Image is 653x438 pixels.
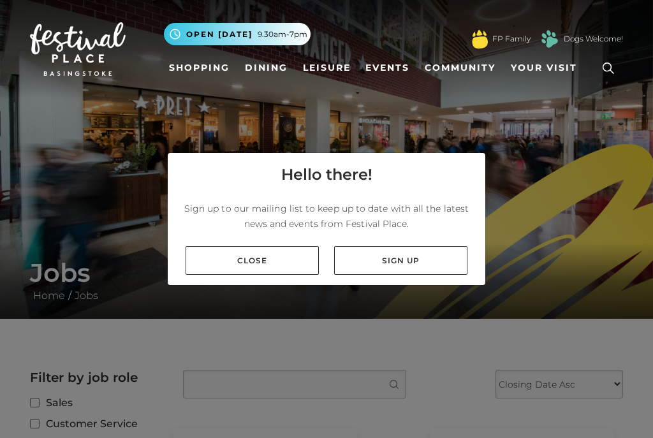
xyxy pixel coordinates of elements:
a: Close [186,246,319,275]
span: 9.30am-7pm [258,29,307,40]
a: Community [420,56,501,80]
h4: Hello there! [281,163,372,186]
a: Leisure [298,56,356,80]
a: Shopping [164,56,235,80]
span: Open [DATE] [186,29,253,40]
p: Sign up to our mailing list to keep up to date with all the latest news and events from Festival ... [178,201,475,231]
a: Events [360,56,415,80]
a: Sign up [334,246,467,275]
a: Your Visit [506,56,589,80]
span: Your Visit [511,61,577,75]
a: Dining [240,56,293,80]
button: Open [DATE] 9.30am-7pm [164,23,311,45]
a: Dogs Welcome! [564,33,623,45]
img: Festival Place Logo [30,22,126,76]
a: FP Family [492,33,531,45]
